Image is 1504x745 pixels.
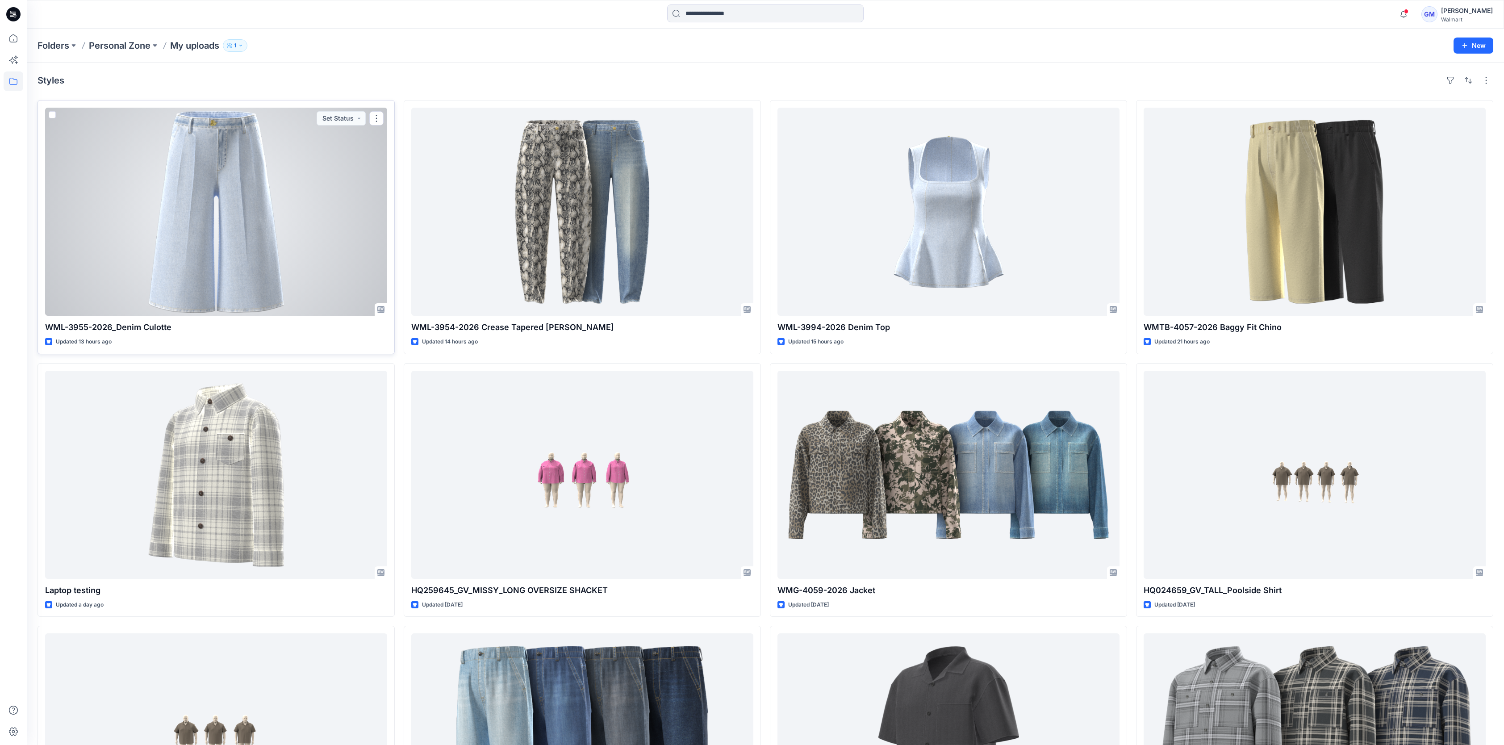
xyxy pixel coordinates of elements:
p: Updated 13 hours ago [56,337,112,347]
p: WML-3954-2026 Crease Tapered [PERSON_NAME] [411,321,753,334]
div: Walmart [1441,16,1493,23]
p: 1 [234,41,236,50]
p: WML-3955-2026_Denim Culotte [45,321,387,334]
a: WML-3954-2026 Crease Tapered Jean [411,108,753,316]
p: My uploads [170,39,219,52]
p: Updated [DATE] [788,600,829,610]
a: WML-3955-2026_Denim Culotte [45,108,387,316]
p: Updated [DATE] [1154,600,1195,610]
p: HQ259645_GV_MISSY_LONG OVERSIZE SHACKET [411,584,753,597]
p: Updated a day ago [56,600,104,610]
p: Updated [DATE] [422,600,463,610]
a: WMG-4059-2026 Jacket [777,371,1120,579]
p: Laptop testing [45,584,387,597]
a: WMTB-4057-2026 Baggy Fit Chino [1144,108,1486,316]
h4: Styles [38,75,64,86]
a: HQ024659_GV_TALL_Poolside Shirt [1144,371,1486,579]
p: WMG-4059-2026 Jacket [777,584,1120,597]
button: 1 [223,39,247,52]
p: Updated 15 hours ago [788,337,844,347]
p: Updated 14 hours ago [422,337,478,347]
a: WML-3994-2026 Denim Top [777,108,1120,316]
div: GM [1421,6,1437,22]
p: WMTB-4057-2026 Baggy Fit Chino [1144,321,1486,334]
button: New [1454,38,1493,54]
a: Folders [38,39,69,52]
div: [PERSON_NAME] [1441,5,1493,16]
a: HQ259645_GV_MISSY_LONG OVERSIZE SHACKET [411,371,753,579]
a: Personal Zone [89,39,150,52]
p: WML-3994-2026 Denim Top [777,321,1120,334]
p: Updated 21 hours ago [1154,337,1210,347]
a: Laptop testing [45,371,387,579]
p: HQ024659_GV_TALL_Poolside Shirt [1144,584,1486,597]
